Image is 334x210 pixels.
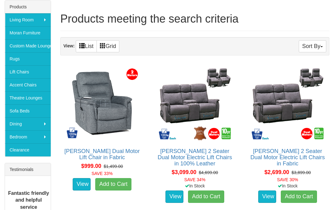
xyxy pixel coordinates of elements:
a: Moran Furniture [5,26,51,39]
a: Sofa Beds [5,104,51,117]
button: Sort By [299,40,326,52]
a: Grid [96,40,119,52]
strong: View: [63,44,75,49]
img: Bristow Dual Motor Lift Chair in Fabric [64,65,140,142]
a: Clearance [5,143,51,156]
a: [PERSON_NAME] 2 Seater Dual Motor Electric Lift Chairs in 100% Leather [158,148,232,167]
a: Accent Chairs [5,78,51,91]
span: $3,099.00 [172,169,196,175]
a: Add to Cart [95,178,131,190]
font: SAVE 34% [184,177,205,182]
img: Dalton 2 Seater Dual Motor Electric Lift Chairs in 100% Leather [156,65,233,142]
a: Add to Cart [281,190,317,203]
span: $2,699.00 [264,169,289,175]
b: Fantastic friendly and helpful service [8,190,49,210]
a: List [76,40,97,52]
a: Theatre Lounges [5,91,51,104]
a: View [73,178,91,190]
a: Living Room [5,13,51,26]
span: $999.00 [81,163,101,169]
del: $4,699.00 [199,170,218,175]
div: Products [5,1,51,13]
img: Dalton 2 Seater Dual Motor Electric Lift Chairs in Fabric [249,65,326,142]
h1: Products meeting the search criteria [60,13,329,25]
del: $1,499.00 [104,164,123,169]
div: In Stock [152,183,238,189]
a: View [165,190,183,203]
a: View [258,190,276,203]
font: SAVE 33% [92,171,113,176]
a: [PERSON_NAME] 2 Seater Dual Motor Electric Lift Chairs in Fabric [250,148,325,167]
font: SAVE 30% [277,177,298,182]
a: Add to Cart [188,190,224,203]
a: [PERSON_NAME] Dual Motor Lift Chair in Fabric [64,148,140,160]
a: Bedroom [5,130,51,143]
del: $3,899.00 [292,170,311,175]
a: Dining [5,117,51,130]
a: Lift Chairs [5,65,51,78]
div: Testimonials [5,163,51,176]
a: Rugs [5,52,51,65]
div: In Stock [245,183,331,189]
a: Custom Made Lounges [5,39,51,52]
